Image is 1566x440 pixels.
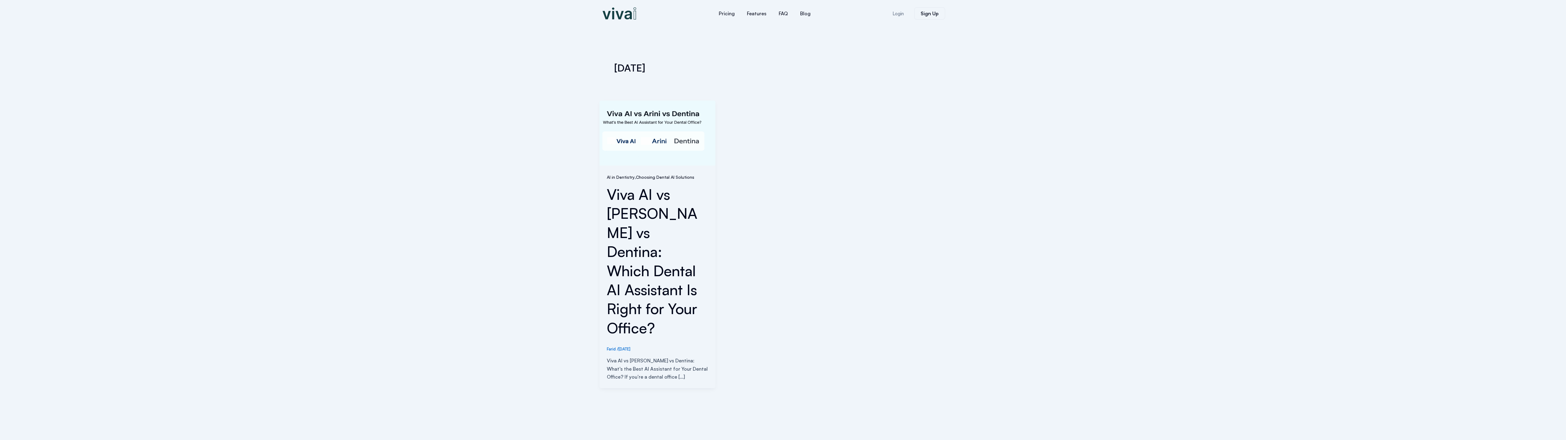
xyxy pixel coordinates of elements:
[599,101,715,166] img: Viva AI vs Arini vs Dentina
[607,185,697,337] a: Viva AI vs [PERSON_NAME] vs Dentina: Which Dental AI Assistant Is Right for Your Office?
[607,173,708,181] span: ,
[921,11,939,16] span: Sign Up
[741,6,773,21] a: Features
[773,6,794,21] a: FAQ
[614,61,952,75] h1: [DATE]
[607,357,708,381] p: Viva AI vs [PERSON_NAME] vs Dentina: What’s the Best AI Assistant for Your Dental Office? If you’...
[599,129,715,135] a: Read: Viva AI vs Arini vs Dentina: Which Dental AI Assistant Is Right for Your Office?
[607,174,635,180] a: AI in Dentistry
[914,7,945,20] a: Sign Up
[607,346,708,352] div: /
[607,346,617,351] a: Farid
[794,6,817,21] a: Blog
[676,6,853,21] nav: Menu
[618,346,630,351] span: [DATE]
[636,174,694,180] a: Choosing Dental AI Solutions
[607,346,616,351] span: Farid
[885,8,911,20] a: Login
[892,11,904,16] span: Login
[713,6,741,21] a: Pricing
